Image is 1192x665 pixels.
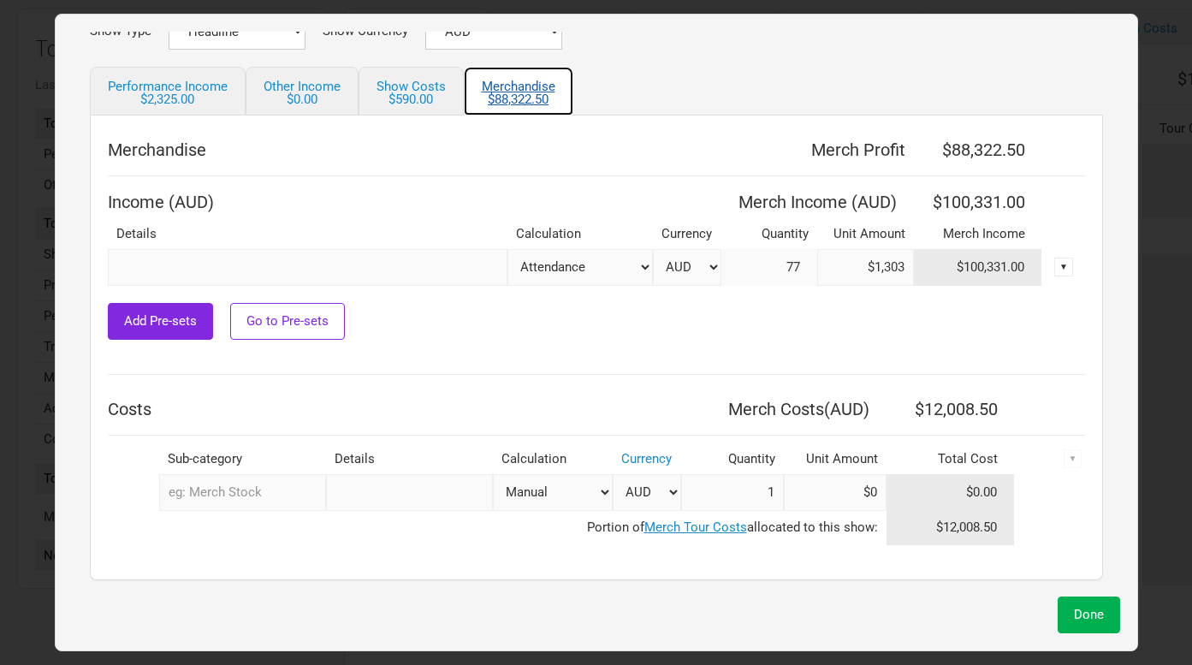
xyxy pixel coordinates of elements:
[786,259,817,275] span: 77
[653,219,721,249] th: Currency
[108,133,519,167] th: Merchandise
[721,185,914,219] th: Merch Income ( AUD )
[464,67,573,116] a: Merchandise$88,322.50
[887,511,1015,545] td: $12,008.50
[914,249,1042,286] td: $100,331.00
[587,520,878,535] span: Portion of allocated to this show:
[326,444,493,474] th: Details
[817,249,914,286] input: per head
[1054,258,1073,276] div: ▼
[90,67,246,116] a: Performance Income$2,325.00
[644,520,747,535] a: Merch Tour Costs
[914,133,1042,167] th: $88,322.50
[159,444,326,474] th: Sub-category
[323,25,408,38] label: Show Currency
[108,399,151,419] span: Costs
[1074,607,1104,622] span: Done
[784,444,887,474] th: Unit Amount
[264,93,341,106] div: $0.00
[507,219,653,249] th: Calculation
[887,392,1015,426] th: $12,008.50
[721,219,818,249] th: Quantity
[159,474,326,511] input: eg: Merch Stock
[681,444,784,474] th: Quantity
[230,303,345,340] button: Go to Pre-sets
[377,93,446,106] div: $590.00
[124,313,197,329] span: Add Pre-sets
[887,444,1015,474] th: Total Cost
[914,185,1042,219] th: $100,331.00
[887,474,1015,511] td: $0.00
[482,93,555,106] div: $88,322.50
[817,219,914,249] th: Unit Amount
[246,67,359,116] a: Other Income$0.00
[519,133,913,167] th: Merch Profit
[108,219,507,249] th: Details
[681,392,887,426] th: Merch Costs ( AUD )
[914,219,1042,249] th: Merch Income
[1058,597,1120,633] button: Done
[90,25,151,38] label: Show Type
[108,185,721,219] th: Income ( AUD )
[1064,449,1082,468] div: ▼
[246,313,329,329] span: Go to Pre-sets
[621,451,672,466] a: Currency
[493,444,613,474] th: Calculation
[108,93,228,106] div: $2,325.00
[359,67,464,116] a: Show Costs$590.00
[108,303,213,340] button: Add Pre-sets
